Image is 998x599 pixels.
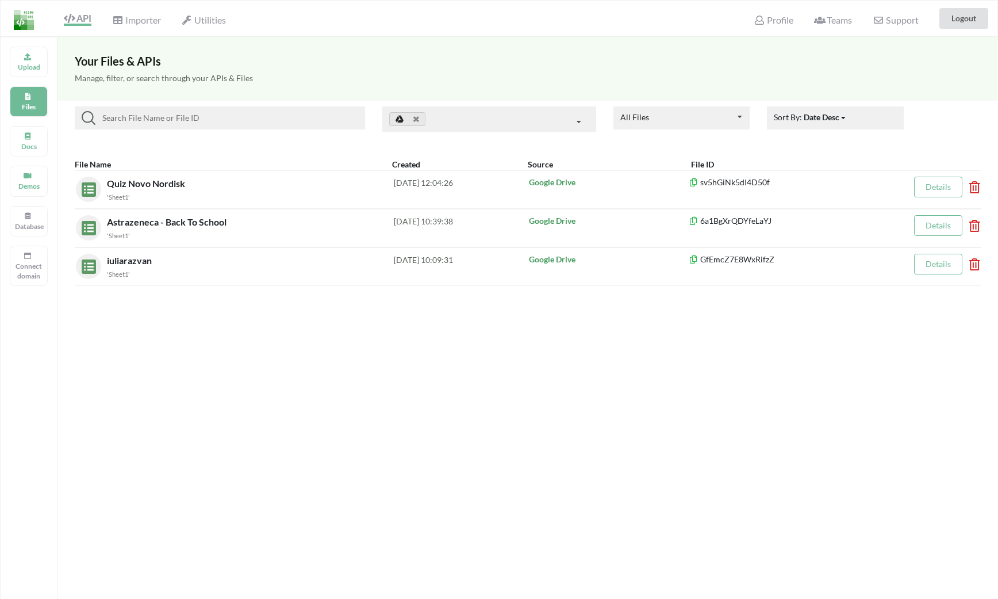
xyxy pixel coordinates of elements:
[689,215,885,227] p: 6a1BgXrQDYfeLaYJ
[82,111,95,125] img: searchIcon.svg
[529,177,689,188] p: Google Drive
[689,177,885,188] p: sv5hGiNk5dI4D50f
[107,216,229,227] span: Astrazeneca - Back To School
[15,181,43,191] p: Demos
[939,8,988,29] button: Logout
[689,254,885,265] p: GfEmcZ7E8WxRifzZ
[76,177,96,197] img: sheets.7a1b7961.svg
[529,215,689,227] p: Google Drive
[914,215,962,236] button: Details
[95,111,360,125] input: Search File Name or File ID
[107,270,130,278] small: 'Sheet1'
[926,259,951,269] a: Details
[774,112,847,122] span: Sort By:
[76,254,96,274] img: sheets.7a1b7961.svg
[926,182,951,192] a: Details
[15,222,43,231] p: Database
[15,261,43,281] p: Connect domain
[15,62,43,72] p: Upload
[394,177,528,202] div: [DATE] 12:04:26
[914,177,962,197] button: Details
[107,178,187,189] span: Quiz Novo Nordisk
[394,254,528,279] div: [DATE] 10:09:31
[15,142,43,151] p: Docs
[804,111,839,123] div: Date Desc
[754,14,793,25] span: Profile
[528,159,553,169] b: Source
[107,193,130,201] small: 'Sheet1'
[394,215,528,241] div: [DATE] 10:39:38
[392,159,420,169] b: Created
[182,14,226,25] span: Utilities
[112,14,160,25] span: Importer
[14,10,34,30] img: LogoIcon.png
[620,113,649,121] div: All Files
[107,255,154,266] span: iuliarazvan
[76,215,96,235] img: sheets.7a1b7961.svg
[15,102,43,112] p: Files
[75,54,981,68] h3: Your Files & APIs
[691,159,714,169] b: File ID
[914,254,962,274] button: Details
[107,232,130,239] small: 'Sheet1'
[75,159,111,169] b: File Name
[64,13,91,24] span: API
[926,220,951,230] a: Details
[529,254,689,265] p: Google Drive
[814,14,852,25] span: Teams
[873,16,918,25] span: Support
[75,74,981,83] h5: Manage, filter, or search through your APIs & Files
